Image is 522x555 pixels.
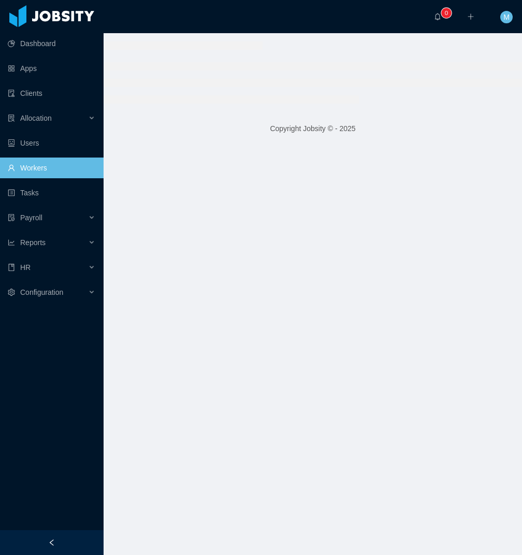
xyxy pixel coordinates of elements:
span: Reports [20,238,46,247]
a: icon: pie-chartDashboard [8,33,95,54]
i: icon: bell [434,13,441,20]
span: Configuration [20,288,63,296]
footer: Copyright Jobsity © - 2025 [104,111,522,147]
i: icon: solution [8,115,15,122]
a: icon: profileTasks [8,182,95,203]
a: icon: robotUsers [8,133,95,153]
a: icon: auditClients [8,83,95,104]
span: M [503,11,510,23]
i: icon: plus [467,13,474,20]
a: icon: userWorkers [8,158,95,178]
i: icon: line-chart [8,239,15,246]
a: icon: appstoreApps [8,58,95,79]
i: icon: file-protect [8,214,15,221]
i: icon: book [8,264,15,271]
span: Allocation [20,114,52,122]
span: Payroll [20,214,42,222]
sup: 0 [441,8,452,18]
i: icon: setting [8,289,15,296]
span: HR [20,263,31,272]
